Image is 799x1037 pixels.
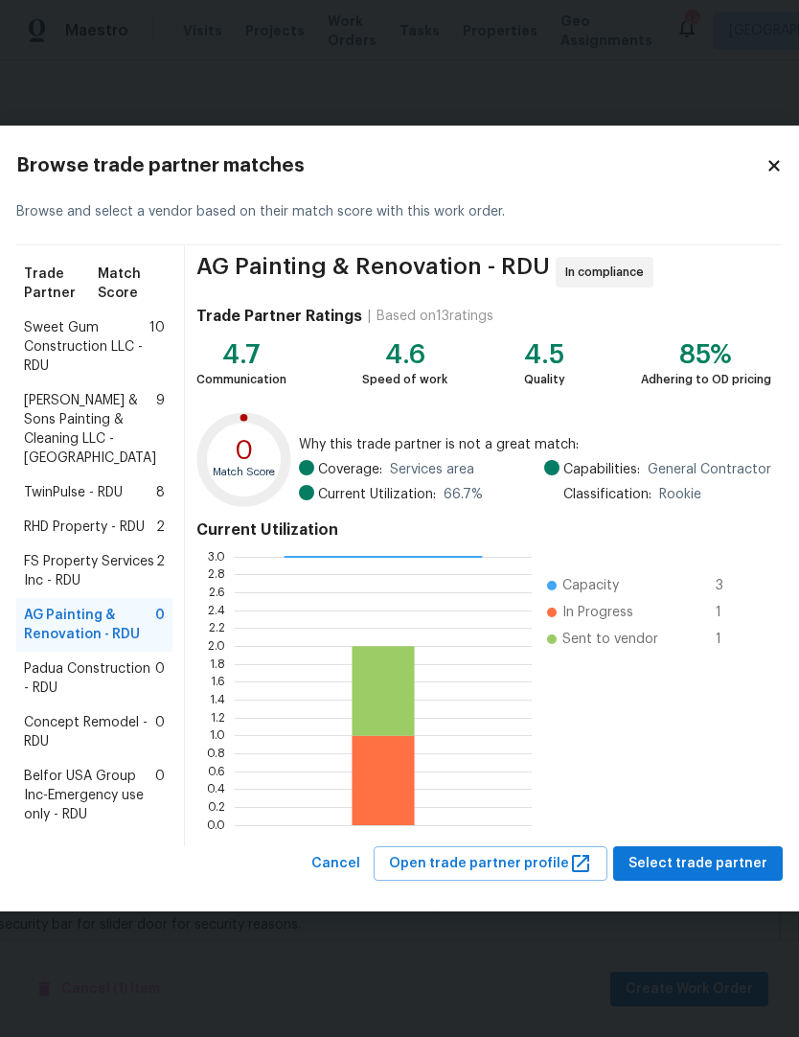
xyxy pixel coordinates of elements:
span: In compliance [565,263,651,282]
span: AG Painting & Renovation - RDU [196,257,550,288]
text: 1.6 [211,676,225,687]
span: 10 [149,318,165,376]
span: Padua Construction - RDU [24,659,155,698]
span: 1 [716,603,746,622]
text: 0.2 [208,801,225,813]
span: 2 [156,552,165,590]
span: AG Painting & Renovation - RDU [24,606,155,644]
button: Open trade partner profile [374,846,607,882]
span: Capacity [562,576,619,595]
div: 4.7 [196,345,286,364]
div: Speed of work [362,370,447,389]
span: 0 [155,713,165,751]
span: Coverage: [318,460,382,479]
span: Match Score [98,265,165,303]
span: 0 [155,767,165,824]
text: 1.4 [210,694,225,705]
text: 0.6 [208,765,225,776]
span: FS Property Services Inc - RDU [24,552,156,590]
div: Quality [524,370,565,389]
span: General Contractor [648,460,771,479]
span: Rookie [659,485,701,504]
span: Sent to vendor [562,630,658,649]
text: 3.0 [208,550,225,562]
button: Cancel [304,846,368,882]
div: Browse and select a vendor based on their match score with this work order. [16,179,783,245]
text: 2.2 [209,622,225,634]
span: Trade Partner [24,265,98,303]
span: Classification: [563,485,651,504]
h4: Current Utilization [196,520,771,540]
span: Open trade partner profile [389,852,592,876]
text: 2.0 [208,640,225,652]
text: 2.4 [208,604,225,615]
span: Why this trade partner is not a great match: [299,435,771,454]
button: Select trade partner [613,846,783,882]
h2: Browse trade partner matches [16,156,765,175]
span: 0 [155,659,165,698]
h4: Trade Partner Ratings [196,307,362,326]
div: Adhering to OD pricing [641,370,771,389]
text: 0.8 [207,748,225,759]
span: [PERSON_NAME] & Sons Painting & Cleaning LLC - [GEOGRAPHIC_DATA] [24,391,156,468]
text: 1.0 [210,729,225,741]
text: 2.6 [209,587,225,598]
span: RHD Property - RDU [24,518,145,537]
span: In Progress [562,603,633,622]
text: 1.2 [211,711,225,723]
span: TwinPulse - RDU [24,483,123,502]
text: 2.8 [208,568,225,580]
span: Belfor USA Group Inc-Emergency use only - RDU [24,767,155,824]
div: 4.6 [362,345,447,364]
span: 0 [155,606,165,644]
span: Current Utilization: [318,485,436,504]
span: 66.7 % [444,485,483,504]
div: Communication [196,370,286,389]
span: Sweet Gum Construction LLC - RDU [24,318,149,376]
div: 85% [641,345,771,364]
div: | [362,307,377,326]
span: 8 [156,483,165,502]
text: 0.0 [207,818,225,830]
text: 0.4 [207,783,225,795]
span: Capabilities: [563,460,640,479]
span: 9 [156,391,165,468]
text: 1.8 [210,657,225,669]
div: Based on 13 ratings [377,307,493,326]
span: Services area [390,460,474,479]
span: Concept Remodel - RDU [24,713,155,751]
span: Select trade partner [628,852,767,876]
text: Match Score [213,467,275,477]
text: 0 [235,438,253,464]
span: Cancel [311,852,360,876]
span: 2 [156,518,165,537]
span: 1 [716,630,746,649]
div: 4.5 [524,345,565,364]
span: 3 [716,576,746,595]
